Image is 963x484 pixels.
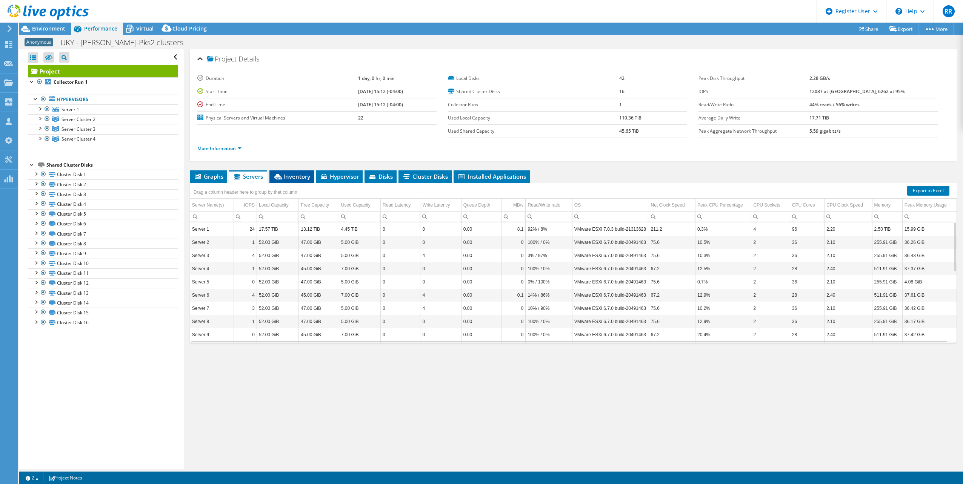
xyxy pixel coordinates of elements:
td: Column Used Capacity, Value 5.00 GiB [339,315,380,328]
td: Column MB/s, Value 0 [502,275,526,288]
a: Cluster Disk 12 [28,278,178,288]
td: Used Capacity Column [339,199,380,212]
a: Cluster Disk 8 [28,239,178,248]
td: Column Free Capacity, Filter cell [299,211,339,222]
td: Column Peak Memory Usage, Value 37.61 GiB [902,288,957,302]
label: Peak Aggregate Network Throughput [698,127,809,135]
td: Column IOPS, Value 1 [234,236,257,249]
td: Column Queue Depth, Value 0.00 [461,275,501,288]
td: Column Server Name(s), Value Server 2 [190,236,234,249]
td: Column Read Latency, Value 0 [381,275,420,288]
td: Column MB/s, Value 0 [502,315,526,328]
td: Column Free Capacity, Value 47.00 GiB [299,302,339,315]
span: Project [207,55,237,63]
td: Column CPU Cores, Value 36 [790,249,824,262]
b: 16 [619,88,625,95]
td: Column CPU Clock Speed, Value 2.10 [825,249,872,262]
td: Column MB/s, Value 0.1 [502,288,526,302]
td: Column Server Name(s), Value Server 9 [190,328,234,341]
td: Peak CPU Percentage Column [695,199,751,212]
span: Cloud Pricing [172,25,207,32]
td: Column Net Clock Speed, Value 67.2 [649,262,695,275]
td: Column Read/Write ratio, Value 92% / 8% [526,222,572,236]
td: Column Read Latency, Value 0 [381,288,420,302]
a: Hypervisors [28,95,178,104]
td: Column Peak Memory Usage, Value 36.26 GiB [902,236,957,249]
a: Cluster Disk 10 [28,259,178,268]
td: Column CPU Cores, Value 36 [790,302,824,315]
td: Column Memory, Value 2.50 TiB [872,222,902,236]
td: Column Write Latency, Value 0 [420,315,461,328]
td: Column CPU Sockets, Value 4 [751,222,790,236]
td: Read/Write ratio Column [526,199,572,212]
td: Column Write Latency, Value 0 [420,236,461,249]
td: Column Net Clock Speed, Value 75.6 [649,275,695,288]
td: Column Free Capacity, Value 13.12 TiB [299,222,339,236]
h1: UKY - [PERSON_NAME]-Pks2 clusters [57,38,195,47]
td: Column Peak CPU Percentage, Value 0.3% [695,222,751,236]
td: Column CPU Sockets, Value 2 [751,262,790,275]
td: Column Local Capacity, Filter cell [257,211,298,222]
td: Column IOPS, Value 4 [234,288,257,302]
td: Column Free Capacity, Value 47.00 GiB [299,275,339,288]
a: Server Cluster 3 [28,124,178,134]
div: Memory [874,201,891,210]
td: Column Local Capacity, Value 52.00 GiB [257,315,298,328]
label: Local Disks [448,75,619,82]
b: 1 [619,101,622,108]
td: Column CPU Sockets, Value 2 [751,315,790,328]
div: Peak Memory Usage [905,201,947,210]
td: Column OS, Value VMware ESXi 6.7.0 build-20491463 [572,236,649,249]
label: Average Daily Write [698,114,809,122]
td: OS Column [572,199,649,212]
a: Cluster Disk 6 [28,219,178,229]
td: Column IOPS, Value 3 [234,302,257,315]
td: Column CPU Clock Speed, Value 2.20 [825,222,872,236]
td: Column Queue Depth, Value 0.00 [461,328,501,341]
td: Column OS, Filter cell [572,211,649,222]
b: 2.28 GB/s [809,75,830,81]
td: Free Capacity Column [299,199,339,212]
td: Column OS, Value VMware ESXi 6.7.0 build-20491463 [572,288,649,302]
div: Data grid [190,183,957,343]
td: Column Peak CPU Percentage, Value 10.3% [695,249,751,262]
td: Column Read/Write ratio, Value 0% / 100% [526,275,572,288]
td: Column Read/Write ratio, Value 3% / 97% [526,249,572,262]
b: 17.71 TiB [809,115,829,121]
td: Column Memory, Value 511.91 GiB [872,328,902,341]
div: Shared Cluster Disks [46,161,178,170]
td: Column CPU Sockets, Value 2 [751,302,790,315]
td: Column Read Latency, Value 0 [381,222,420,236]
td: Column MB/s, Value 8.1 [502,222,526,236]
td: Column Write Latency, Value 0 [420,222,461,236]
td: Column Server Name(s), Value Server 4 [190,262,234,275]
td: Column CPU Clock Speed, Value 2.10 [825,302,872,315]
td: Column Memory, Filter cell [872,211,902,222]
td: Column OS, Value VMware ESXi 6.7.0 build-20491463 [572,315,649,328]
td: Column Local Capacity, Value 52.00 GiB [257,275,298,288]
td: Local Capacity Column [257,199,298,212]
label: Duration [197,75,358,82]
div: OS [574,201,581,210]
td: Queue Depth Column [461,199,501,212]
td: Column CPU Sockets, Value 2 [751,288,790,302]
div: CPU Sockets [753,201,780,210]
td: Peak Memory Usage Column [902,199,957,212]
td: Column Memory, Value 255.91 GiB [872,275,902,288]
div: Net Clock Speed [651,201,685,210]
td: Column CPU Sockets, Value 2 [751,249,790,262]
td: Column Used Capacity, Value 7.00 GiB [339,288,380,302]
td: Column Read Latency, Value 0 [381,262,420,275]
td: Column Read/Write ratio, Value 100% / 0% [526,328,572,341]
a: Cluster Disk 14 [28,298,178,308]
label: Start Time [197,88,358,95]
td: Column Read/Write ratio, Value 10% / 90% [526,302,572,315]
b: 110.36 TiB [619,115,641,121]
div: Local Capacity [259,201,289,210]
td: Column CPU Clock Speed, Filter cell [825,211,872,222]
a: Cluster Disk 5 [28,209,178,219]
td: Column MB/s, Value 0 [502,262,526,275]
b: 1 day, 0 hr, 0 min [358,75,395,81]
td: Column Read Latency, Value 0 [381,302,420,315]
td: Column CPU Cores, Value 96 [790,222,824,236]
